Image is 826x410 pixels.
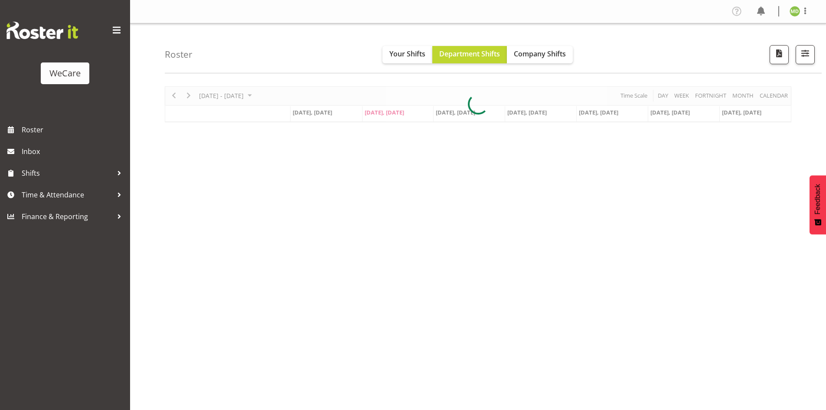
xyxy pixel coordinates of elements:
h4: Roster [165,49,193,59]
span: Finance & Reporting [22,210,113,223]
span: Time & Attendance [22,188,113,201]
span: Shifts [22,167,113,180]
img: marie-claire-dickson-bakker11590.jpg [790,6,800,16]
button: Download a PDF of the roster according to the set date range. [770,45,789,64]
img: Rosterit website logo [7,22,78,39]
span: Your Shifts [389,49,425,59]
span: Department Shifts [439,49,500,59]
span: Roster [22,123,126,136]
button: Company Shifts [507,46,573,63]
span: Feedback [814,184,822,214]
div: WeCare [49,67,81,80]
span: Company Shifts [514,49,566,59]
button: Filter Shifts [796,45,815,64]
button: Feedback - Show survey [810,175,826,234]
button: Department Shifts [432,46,507,63]
span: Inbox [22,145,126,158]
button: Your Shifts [382,46,432,63]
